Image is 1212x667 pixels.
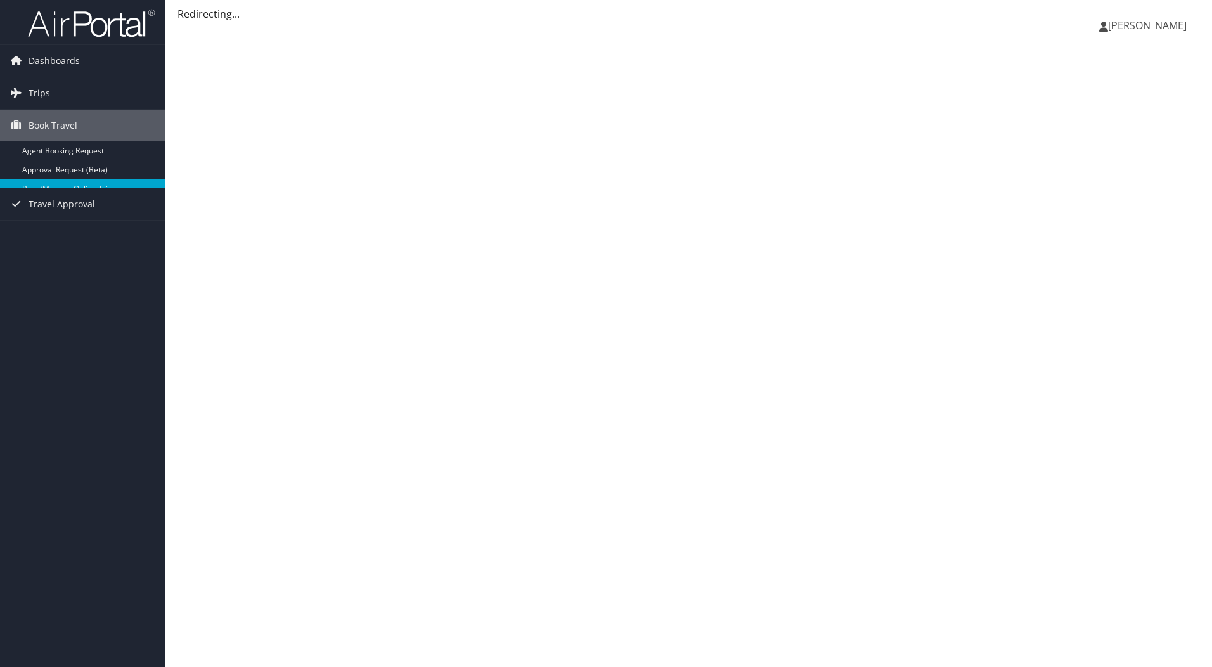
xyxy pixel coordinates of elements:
[177,6,1199,22] div: Redirecting...
[29,77,50,109] span: Trips
[28,8,155,38] img: airportal-logo.png
[29,45,80,77] span: Dashboards
[29,188,95,220] span: Travel Approval
[29,110,77,141] span: Book Travel
[1099,6,1199,44] a: [PERSON_NAME]
[1108,18,1187,32] span: [PERSON_NAME]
